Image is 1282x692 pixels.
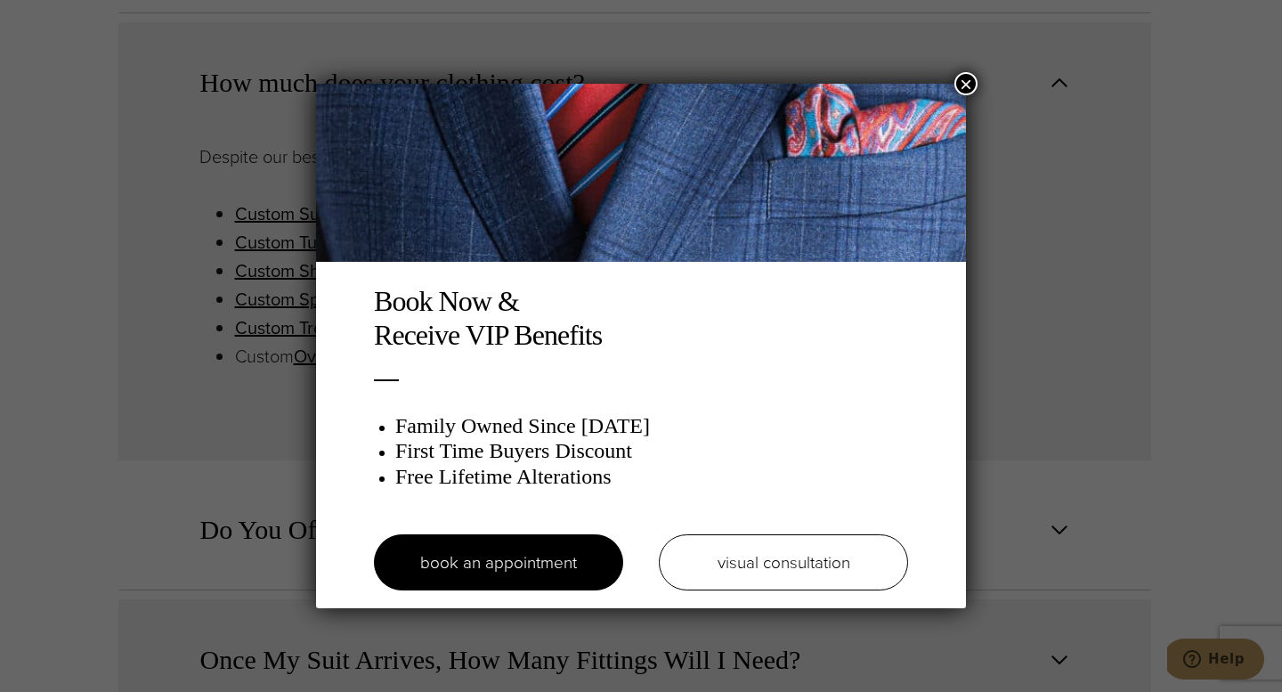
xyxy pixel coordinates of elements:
h3: First Time Buyers Discount [395,438,908,464]
span: Help [41,12,77,28]
a: book an appointment [374,534,623,590]
h2: Book Now & Receive VIP Benefits [374,284,908,353]
h3: Free Lifetime Alterations [395,464,908,490]
a: visual consultation [659,534,908,590]
h3: Family Owned Since [DATE] [395,413,908,439]
button: Close [954,72,978,95]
